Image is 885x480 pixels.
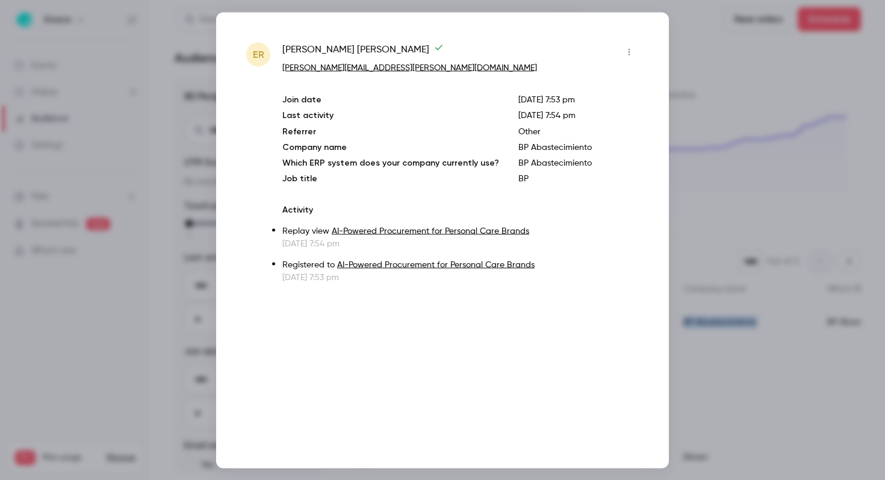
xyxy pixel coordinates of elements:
[282,157,499,169] p: Which ERP system does your company currently use?
[282,258,639,271] p: Registered to
[253,47,264,61] span: ER
[282,109,499,122] p: Last activity
[282,42,444,61] span: [PERSON_NAME] [PERSON_NAME]
[282,172,499,184] p: Job title
[282,271,639,283] p: [DATE] 7:53 pm
[518,111,576,119] span: [DATE] 7:54 pm
[282,237,639,249] p: [DATE] 7:54 pm
[282,63,537,72] a: [PERSON_NAME][EMAIL_ADDRESS][PERSON_NAME][DOMAIN_NAME]
[518,125,639,137] p: Other
[282,225,639,237] p: Replay view
[337,260,535,269] a: AI-Powered Procurement for Personal Care Brands
[332,226,529,235] a: AI-Powered Procurement for Personal Care Brands
[282,141,499,153] p: Company name
[282,93,499,105] p: Join date
[518,157,639,169] p: BP Abastecimiento
[518,93,639,105] p: [DATE] 7:53 pm
[282,125,499,137] p: Referrer
[518,141,639,153] p: BP Abastecimiento
[518,172,639,184] p: BP
[282,204,639,216] p: Activity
